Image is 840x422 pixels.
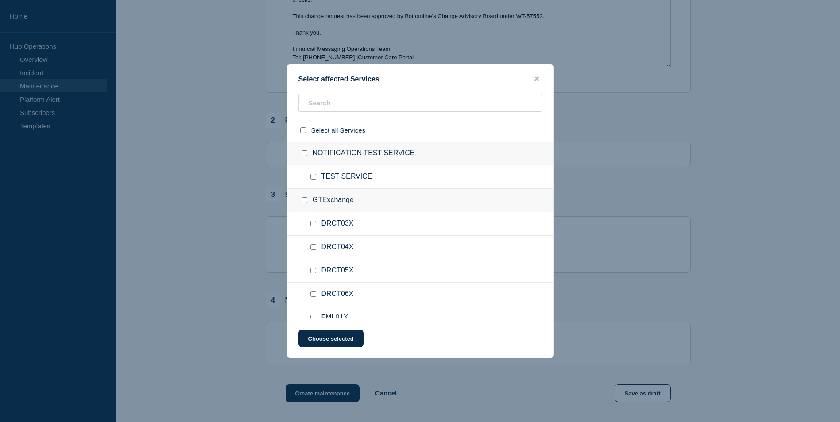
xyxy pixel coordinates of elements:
[287,75,553,83] div: Select affected Services
[310,244,316,250] input: DRCT04X checkbox
[321,266,354,275] span: DRCT05X
[310,291,316,297] input: DRCT06X checkbox
[321,219,354,228] span: DRCT03X
[300,127,306,133] input: select all checkbox
[302,150,307,156] input: NOTIFICATION TEST SERVICE checkbox
[287,189,553,212] div: GTExchange
[310,315,316,320] input: FML01X checkbox
[310,268,316,273] input: DRCT05X checkbox
[310,221,316,226] input: DRCT03X checkbox
[287,142,553,165] div: NOTIFICATION TEST SERVICE
[321,173,372,181] span: TEST SERVICE
[321,313,348,322] span: FML01X
[532,75,542,83] button: close button
[298,330,364,347] button: Choose selected
[302,197,307,203] input: GTExchange checkbox
[298,94,542,112] input: Search
[311,127,366,134] span: Select all Services
[321,243,354,252] span: DRCT04X
[321,290,354,299] span: DRCT06X
[310,174,316,180] input: TEST SERVICE checkbox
